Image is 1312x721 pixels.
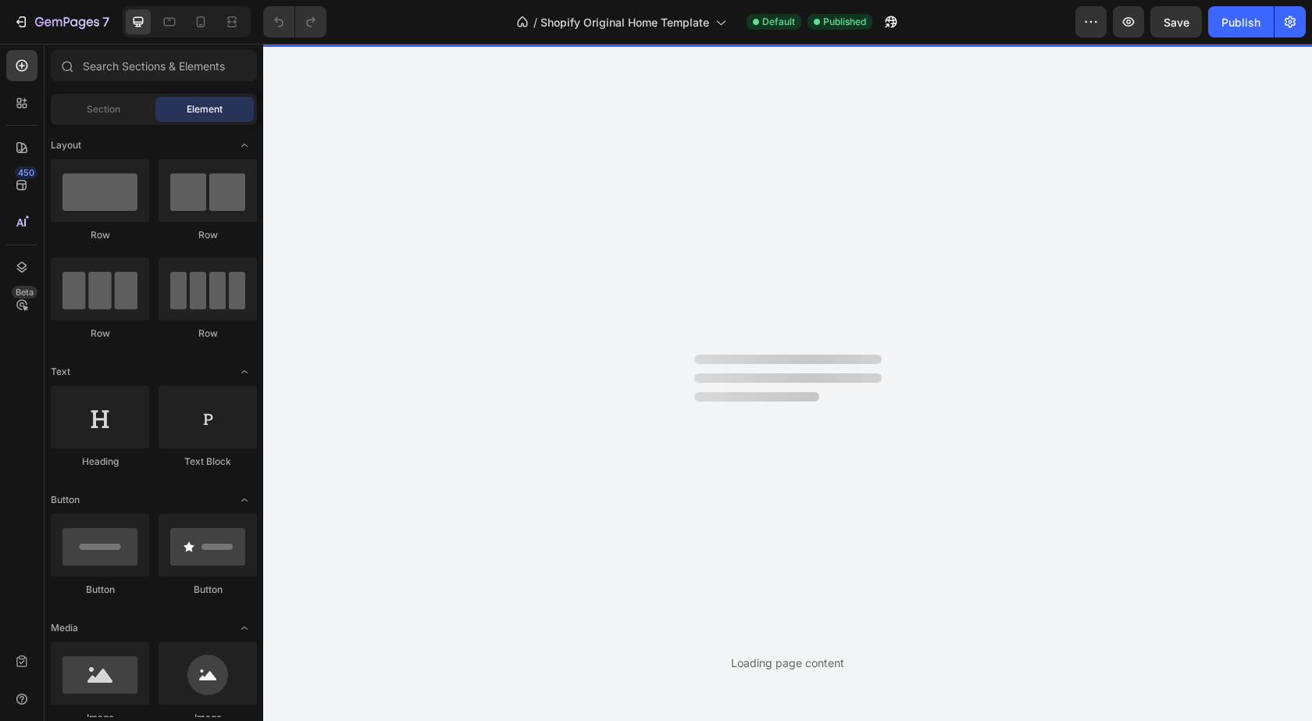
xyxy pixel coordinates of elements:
div: Row [51,327,149,341]
span: Shopify Original Home Template [540,14,709,30]
span: Toggle open [232,487,257,512]
span: Section [87,102,120,116]
div: Heading [51,455,149,469]
p: 7 [102,12,109,31]
div: Row [159,228,257,242]
span: Media [51,621,78,635]
div: Row [51,228,149,242]
span: Toggle open [232,359,257,384]
button: 7 [6,6,116,37]
div: Undo/Redo [263,6,326,37]
span: Toggle open [232,133,257,158]
button: Publish [1208,6,1274,37]
span: Save [1164,16,1189,29]
span: Text [51,365,70,379]
span: Toggle open [232,616,257,641]
div: Publish [1221,14,1260,30]
div: Row [159,327,257,341]
span: / [533,14,537,30]
div: Text Block [159,455,257,469]
span: Element [187,102,223,116]
div: Button [51,583,149,597]
input: Search Sections & Elements [51,50,257,81]
div: 450 [15,166,37,179]
button: Save [1150,6,1202,37]
span: Default [762,15,795,29]
span: Published [823,15,866,29]
div: Button [159,583,257,597]
div: Loading page content [731,655,844,671]
span: Layout [51,138,81,152]
div: Beta [12,286,37,298]
span: Button [51,493,80,507]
